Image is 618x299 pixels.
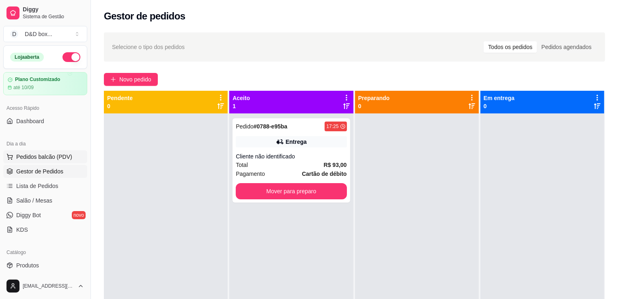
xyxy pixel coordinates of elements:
[358,94,390,102] p: Preparando
[3,194,87,207] a: Salão / Mesas
[3,259,87,272] a: Produtos
[3,179,87,192] a: Lista de Pedidos
[302,171,347,177] strong: Cartão de débito
[3,26,87,42] button: Select a team
[15,77,60,83] article: Plano Customizado
[484,102,515,110] p: 0
[16,167,63,175] span: Gestor de Pedidos
[112,43,185,51] span: Selecione o tipo dos pedidos
[3,223,87,236] a: KDS
[107,94,133,102] p: Pendente
[107,102,133,110] p: 0
[10,30,18,38] span: D
[23,283,74,289] span: [EMAIL_ADDRESS][DOMAIN_NAME]
[119,75,151,84] span: Novo pedido
[233,102,250,110] p: 1
[110,77,116,82] span: plus
[16,182,58,190] span: Lista de Pedidos
[3,246,87,259] div: Catálogo
[3,209,87,222] a: Diggy Botnovo
[3,102,87,115] div: Acesso Rápido
[16,153,72,161] span: Pedidos balcão (PDV)
[484,94,515,102] p: Em entrega
[10,53,44,62] div: Loja aberta
[16,196,52,205] span: Salão / Mesas
[537,41,596,53] div: Pedidos agendados
[16,226,28,234] span: KDS
[324,162,347,168] strong: R$ 93,00
[254,123,287,130] strong: # 0788-e95ba
[23,6,84,13] span: Diggy
[23,13,84,20] span: Sistema de Gestão
[3,150,87,163] button: Pedidos balcão (PDV)
[25,30,52,38] div: D&D box ...
[3,72,87,95] a: Plano Customizadoaté 10/09
[3,115,87,128] a: Dashboard
[3,137,87,150] div: Dia a dia
[16,117,44,125] span: Dashboard
[233,94,250,102] p: Aceito
[286,138,307,146] div: Entrega
[16,211,41,219] span: Diggy Bot
[326,123,338,130] div: 17:25
[236,160,248,169] span: Total
[484,41,537,53] div: Todos os pedidos
[3,3,87,23] a: DiggySistema de Gestão
[236,123,254,130] span: Pedido
[358,102,390,110] p: 0
[13,84,34,91] article: até 10/09
[3,276,87,296] button: [EMAIL_ADDRESS][DOMAIN_NAME]
[104,73,158,86] button: Novo pedido
[16,261,39,269] span: Produtos
[236,152,347,160] div: Cliente não identificado
[104,10,185,23] h2: Gestor de pedidos
[236,183,347,199] button: Mover para preparo
[62,52,80,62] button: Alterar Status
[236,169,265,178] span: Pagamento
[3,165,87,178] a: Gestor de Pedidos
